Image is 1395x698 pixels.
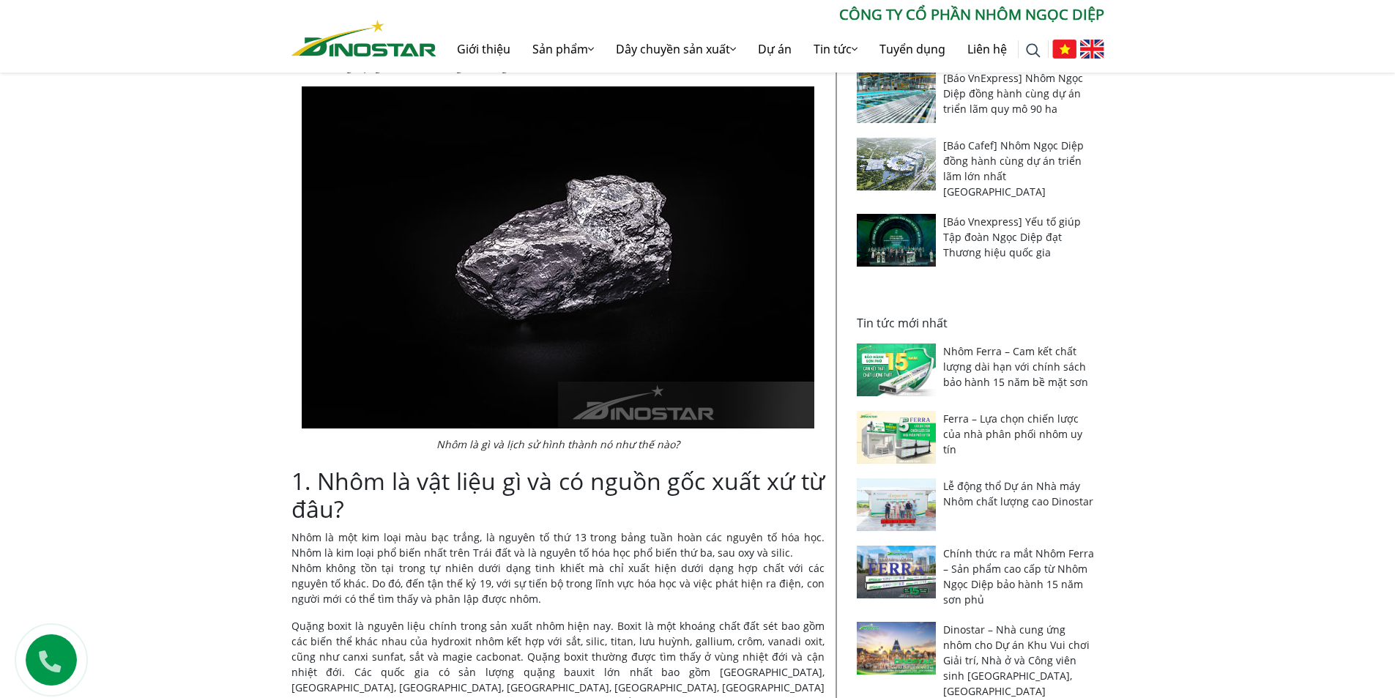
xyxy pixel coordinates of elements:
[943,215,1081,259] a: [Báo Vnexpress] Yếu tố giúp Tập đoàn Ngọc Diệp đạt Thương hiệu quốc gia
[943,71,1083,116] a: [Báo VnExpress] Nhôm Ngọc Diệp đồng hành cùng dự án triển lãm quy mô 90 ha
[436,4,1104,26] p: CÔNG TY CỔ PHẦN NHÔM NGỌC DIỆP
[1026,43,1041,58] img: search
[857,622,937,675] img: Dinostar – Nhà cung ứng nhôm cho Dự án Khu Vui chơi Giải trí, Nhà ở và Công viên sinh thái đảo Vũ...
[1080,40,1104,59] img: English
[943,138,1084,198] a: [Báo Cafef] Nhôm Ngọc Diệp đồng hành cùng dự án triển lãm lớn nhất [GEOGRAPHIC_DATA]
[943,546,1094,606] a: Chính thức ra mắt Nhôm Ferra – Sản phẩm cao cấp từ Nhôm Ngọc Diệp bảo hành 15 năm sơn phủ
[747,26,803,73] a: Dự án
[605,26,747,73] a: Dây chuyền sản xuất
[857,411,937,464] img: Ferra – Lựa chọn chiến lược của nhà phân phối nhôm uy tín
[943,479,1093,508] a: Lễ động thổ Dự án Nhà máy Nhôm chất lượng cao Dinostar
[943,344,1088,389] a: Nhôm Ferra – Cam kết chất lượng dài hạn với chính sách bảo hành 15 năm bề mặt sơn
[956,26,1018,73] a: Liên hệ
[302,86,814,428] img: Nhôm là gì
[868,26,956,73] a: Tuyển dụng
[943,623,1090,698] a: Dinostar – Nhà cung ứng nhôm cho Dự án Khu Vui chơi Giải trí, Nhà ở và Công viên sinh [GEOGRAPHIC...
[857,344,937,396] img: Nhôm Ferra – Cam kết chất lượng dài hạn với chính sách bảo hành 15 năm bề mặt sơn
[291,20,436,56] img: Nhôm Dinostar
[436,437,680,451] em: Nhôm là gì và lịch sử hình thành nó như thế nào?
[857,70,937,123] img: [Báo VnExpress] Nhôm Ngọc Diệp đồng hành cùng dự án triển lãm quy mô 90 ha
[857,478,937,531] img: Lễ động thổ Dự án Nhà máy Nhôm chất lượng cao Dinostar
[803,26,868,73] a: Tin tức
[857,138,937,190] img: [Báo Cafef] Nhôm Ngọc Diệp đồng hành cùng dự án triển lãm lớn nhất Đông Nam Á
[446,26,521,73] a: Giới thiệu
[857,314,1095,332] p: Tin tức mới nhất
[857,214,937,267] img: [Báo Vnexpress] Yếu tố giúp Tập đoàn Ngọc Diệp đạt Thương hiệu quốc gia
[943,412,1082,456] a: Ferra – Lựa chọn chiến lược của nhà phân phối nhôm uy tín
[291,467,825,524] h2: 1. Nhôm là vật liệu gì và có nguồn gốc xuất xứ từ đâu?
[857,546,937,598] img: Chính thức ra mắt Nhôm Ferra – Sản phẩm cao cấp từ Nhôm Ngọc Diệp bảo hành 15 năm sơn phủ
[291,530,825,606] p: Nhôm là một kim loại màu bạc trắng, là nguyên tố thứ 13 trong bảng tuần hoàn các nguyên tố hóa họ...
[1052,40,1076,59] img: Tiếng Việt
[521,26,605,73] a: Sản phẩm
